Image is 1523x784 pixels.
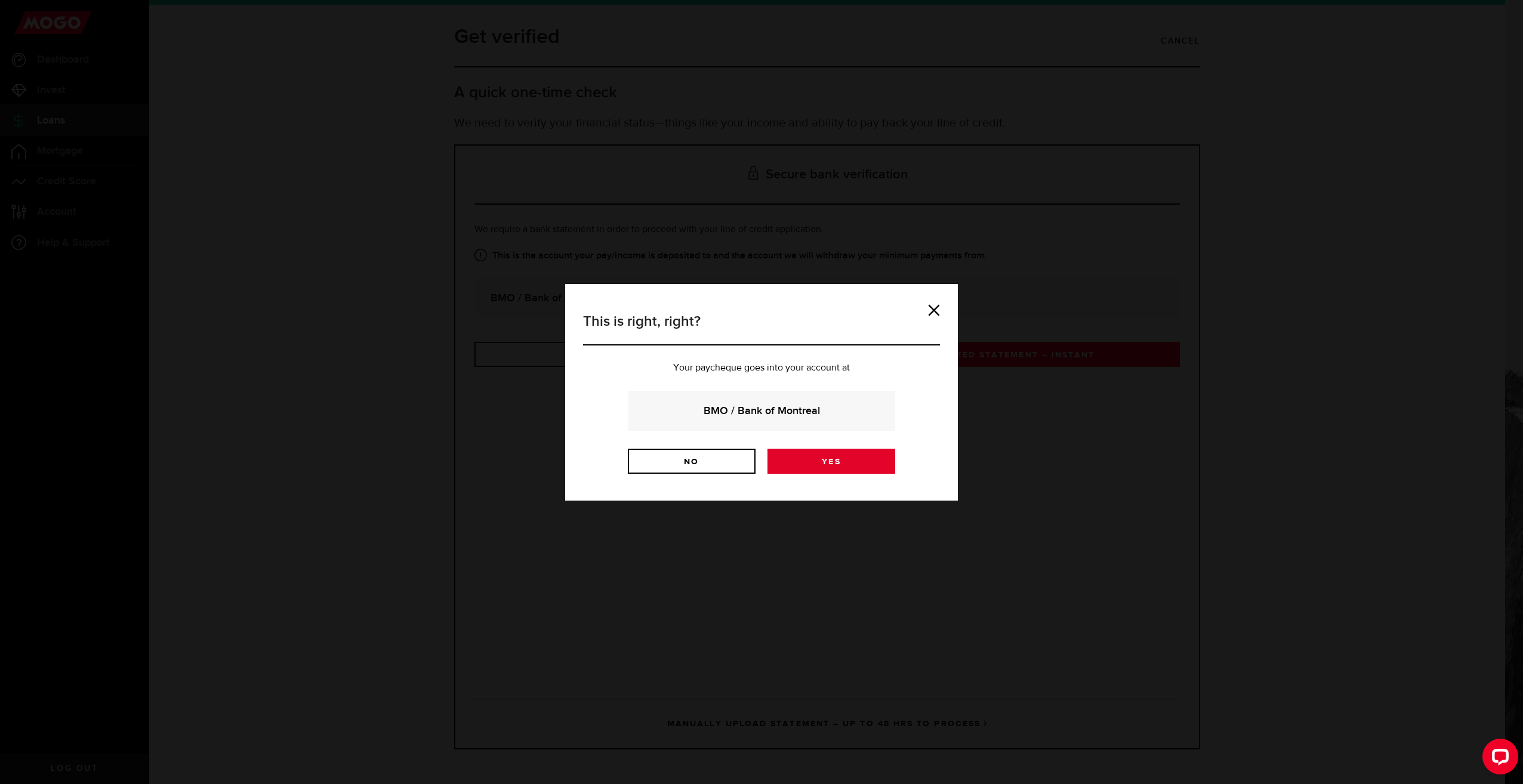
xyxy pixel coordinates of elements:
h3: This is right, right? [583,311,940,345]
a: No [628,449,756,474]
a: Yes [767,449,895,474]
iframe: LiveChat chat widget [1473,734,1523,784]
p: Your paycheque goes into your account at [583,363,940,373]
strong: BMO / Bank of Montreal [644,403,879,419]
